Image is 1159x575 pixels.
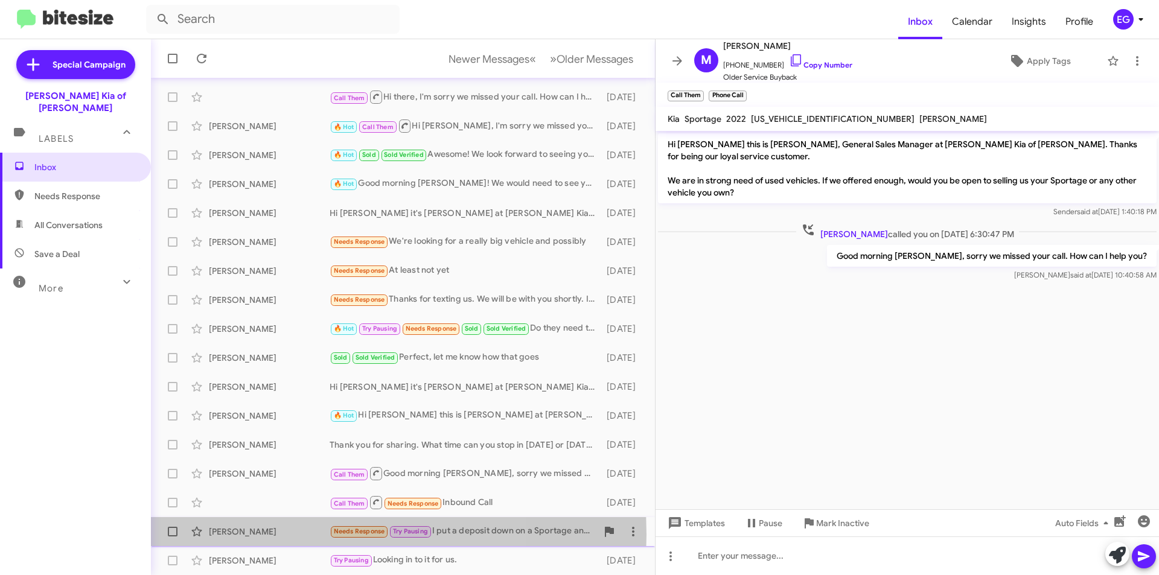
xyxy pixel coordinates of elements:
[34,161,137,173] span: Inbox
[601,120,645,132] div: [DATE]
[356,354,395,361] span: Sold Verified
[209,207,330,219] div: [PERSON_NAME]
[39,283,63,294] span: More
[146,5,400,34] input: Search
[656,512,735,534] button: Templates
[685,113,721,124] span: Sportage
[330,351,601,364] div: Perfect, let me know how that goes
[384,151,424,159] span: Sold Verified
[665,512,725,534] span: Templates
[330,408,601,422] div: Hi [PERSON_NAME] this is [PERSON_NAME] at [PERSON_NAME] Kia of [PERSON_NAME]. Just wanted to foll...
[1002,4,1056,39] span: Insights
[209,526,330,538] div: [PERSON_NAME]
[34,190,137,202] span: Needs Response
[334,267,385,275] span: Needs Response
[601,468,645,480] div: [DATE]
[449,52,529,66] span: Newer Messages
[1077,207,1098,216] span: said at
[330,207,601,219] div: Hi [PERSON_NAME] it's [PERSON_NAME] at [PERSON_NAME] Kia of [PERSON_NAME] just touching base abou...
[668,113,680,124] span: Kia
[751,113,915,124] span: [US_VEHICLE_IDENTIFICATION_NUMBER]
[330,322,601,335] div: Do they need to at this point or can we just meet [DATE]?
[601,410,645,422] div: [DATE]
[330,439,601,451] div: Thank you for sharing. What time can you stop in [DATE] or [DATE] to go over all of your options?
[942,4,1002,39] span: Calendar
[330,235,601,249] div: We're looking for a really big vehicle and possibly
[330,89,601,104] div: Hi there, I'm sorry we missed your call. How can I help?
[487,325,526,332] span: Sold Verified
[919,113,987,124] span: [PERSON_NAME]
[1056,4,1103,39] a: Profile
[330,118,601,133] div: Hi [PERSON_NAME], I'm sorry we missed your call. How can I help?
[789,60,852,69] a: Copy Number
[601,236,645,248] div: [DATE]
[209,439,330,451] div: [PERSON_NAME]
[209,178,330,190] div: [PERSON_NAME]
[406,325,457,332] span: Needs Response
[1046,512,1123,534] button: Auto Fields
[209,265,330,277] div: [PERSON_NAME]
[827,245,1157,267] p: Good morning [PERSON_NAME], sorry we missed your call. How can I help you?
[334,238,385,246] span: Needs Response
[334,527,385,535] span: Needs Response
[723,71,852,83] span: Older Service Buyback
[601,265,645,277] div: [DATE]
[330,264,601,278] div: At least not yet
[1103,9,1146,30] button: EG
[334,296,385,303] span: Needs Response
[601,323,645,335] div: [DATE]
[709,91,746,101] small: Phone Call
[1053,207,1157,216] span: Sender [DATE] 1:40:18 PM
[1014,270,1157,279] span: [PERSON_NAME] [DATE] 10:40:58 AM
[1027,50,1071,72] span: Apply Tags
[334,325,354,332] span: 🔥 Hot
[209,294,330,306] div: [PERSON_NAME]
[529,51,536,66] span: «
[209,410,330,422] div: [PERSON_NAME]
[658,133,1157,203] p: Hi [PERSON_NAME] this is [PERSON_NAME], General Sales Manager at [PERSON_NAME] Kia of [PERSON_NAM...
[330,466,601,481] div: Good morning [PERSON_NAME], sorry we missed your call. How can I help you?
[334,556,369,564] span: Try Pausing
[334,471,365,478] span: Call Them
[334,180,354,188] span: 🔥 Hot
[668,91,704,101] small: Call Them
[898,4,942,39] a: Inbox
[362,151,376,159] span: Sold
[209,323,330,335] div: [PERSON_NAME]
[334,94,365,102] span: Call Them
[34,219,103,231] span: All Conversations
[209,381,330,393] div: [PERSON_NAME]
[601,352,645,364] div: [DATE]
[334,500,365,507] span: Call Them
[601,294,645,306] div: [DATE]
[601,149,645,161] div: [DATE]
[362,325,397,332] span: Try Pausing
[209,149,330,161] div: [PERSON_NAME]
[330,524,597,538] div: I put a deposit down on a Sportage and your team ripped it up while I was out of town with no ind...
[759,512,782,534] span: Pause
[543,46,640,71] button: Next
[334,123,354,131] span: 🔥 Hot
[388,500,439,507] span: Needs Response
[330,177,601,191] div: Good morning [PERSON_NAME]! We would need to see your 2022 [PERSON_NAME] before we are able to sa...
[601,381,645,393] div: [DATE]
[701,51,712,70] span: M
[601,439,645,451] div: [DATE]
[334,354,348,361] span: Sold
[441,46,543,71] button: Previous
[362,123,394,131] span: Call Them
[330,553,601,567] div: Looking in to it for us.
[601,178,645,190] div: [DATE]
[735,512,792,534] button: Pause
[330,293,601,307] div: Thanks for texting us. We will be with you shortly. In the meantime, you can use this link to sav...
[601,91,645,103] div: [DATE]
[330,148,601,162] div: Awesome! We look forward to seeing you!
[16,50,135,79] a: Special Campaign
[601,207,645,219] div: [DATE]
[330,495,601,510] div: Inbound Call
[34,248,80,260] span: Save a Deal
[557,52,633,66] span: Older Messages
[330,381,601,393] div: Hi [PERSON_NAME] it's [PERSON_NAME] at [PERSON_NAME] Kia of [PERSON_NAME] - did you end up gettin...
